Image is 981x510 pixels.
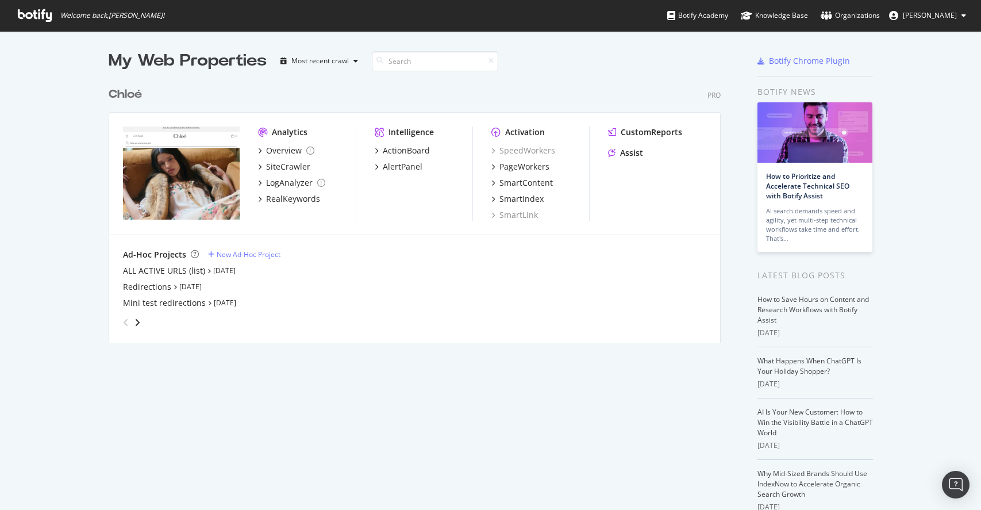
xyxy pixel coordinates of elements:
[757,469,867,499] a: Why Mid-Sized Brands Should Use IndexNow to Accelerate Organic Search Growth
[766,206,864,243] div: AI search demands speed and agility, yet multi-step technical workflows take time and effort. Tha...
[620,147,643,159] div: Assist
[757,55,850,67] a: Botify Chrome Plugin
[741,10,808,21] div: Knowledge Base
[499,177,553,189] div: SmartContent
[757,328,873,338] div: [DATE]
[608,126,682,138] a: CustomReports
[266,145,302,156] div: Overview
[123,249,186,260] div: Ad-Hoc Projects
[491,161,549,172] a: PageWorkers
[499,161,549,172] div: PageWorkers
[258,161,310,172] a: SiteCrawler
[505,126,545,138] div: Activation
[291,57,349,64] div: Most recent crawl
[375,161,422,172] a: AlertPanel
[109,72,730,343] div: grid
[123,265,205,277] a: ALL ACTIVE URLS (list)
[372,51,498,71] input: Search
[499,193,544,205] div: SmartIndex
[258,145,314,156] a: Overview
[266,177,313,189] div: LogAnalyzer
[757,379,873,389] div: [DATE]
[903,10,957,20] span: Noemie De Rivoire
[491,209,538,221] a: SmartLink
[880,6,975,25] button: [PERSON_NAME]
[388,126,434,138] div: Intelligence
[217,250,280,259] div: New Ad-Hoc Project
[375,145,430,156] a: ActionBoard
[383,161,422,172] div: AlertPanel
[179,282,202,292] a: [DATE]
[133,317,141,328] div: angle-right
[491,193,544,205] a: SmartIndex
[208,250,280,259] a: New Ad-Hoc Project
[123,281,171,293] a: Redirections
[757,356,861,376] a: What Happens When ChatGPT Is Your Holiday Shopper?
[766,171,849,201] a: How to Prioritize and Accelerate Technical SEO with Botify Assist
[942,471,970,499] div: Open Intercom Messenger
[757,407,873,438] a: AI Is Your New Customer: How to Win the Visibility Battle in a ChatGPT World
[276,52,363,70] button: Most recent crawl
[491,177,553,189] a: SmartContent
[266,193,320,205] div: RealKeywords
[707,90,721,100] div: Pro
[109,86,147,103] a: Chloé
[757,102,872,163] img: How to Prioritize and Accelerate Technical SEO with Botify Assist
[821,10,880,21] div: Organizations
[667,10,728,21] div: Botify Academy
[60,11,164,20] span: Welcome back, [PERSON_NAME] !
[757,86,873,98] div: Botify news
[258,193,320,205] a: RealKeywords
[109,49,267,72] div: My Web Properties
[109,86,142,103] div: Chloé
[769,55,850,67] div: Botify Chrome Plugin
[118,313,133,332] div: angle-left
[213,266,236,275] a: [DATE]
[272,126,307,138] div: Analytics
[123,297,206,309] a: Mini test redirections
[266,161,310,172] div: SiteCrawler
[123,126,240,220] img: www.chloe.com
[608,147,643,159] a: Assist
[757,269,873,282] div: Latest Blog Posts
[757,294,869,325] a: How to Save Hours on Content and Research Workflows with Botify Assist
[757,440,873,451] div: [DATE]
[214,298,236,308] a: [DATE]
[491,145,555,156] a: SpeedWorkers
[383,145,430,156] div: ActionBoard
[621,126,682,138] div: CustomReports
[258,177,325,189] a: LogAnalyzer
